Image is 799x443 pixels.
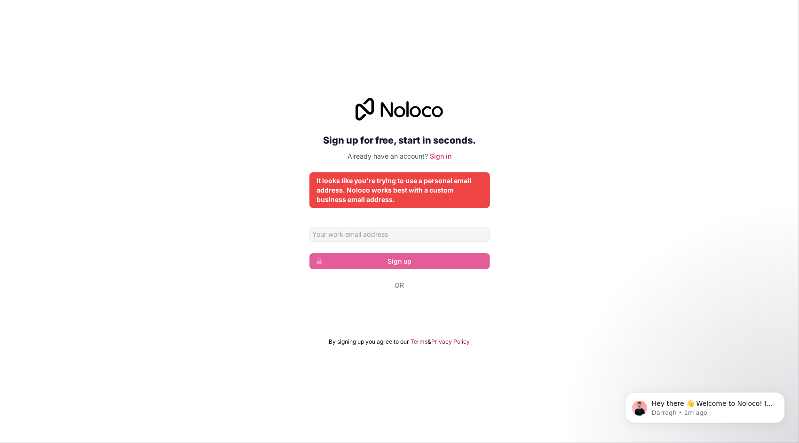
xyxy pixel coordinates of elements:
[309,253,490,269] button: Sign up
[305,300,495,321] iframe: Sign in with Google Button
[348,152,428,160] span: Already have an account?
[395,281,404,290] span: Or
[329,338,410,346] span: By signing up you agree to our
[317,176,483,204] div: It looks like you're trying to use a personal email address. Noloco works best with a custom busi...
[430,152,451,160] a: Sign in
[411,338,428,346] a: Terms
[309,227,490,242] input: Email address
[432,338,470,346] a: Privacy Policy
[611,372,799,438] iframe: Intercom notifications message
[428,338,432,346] span: &
[309,132,490,149] h2: Sign up for free, start in seconds.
